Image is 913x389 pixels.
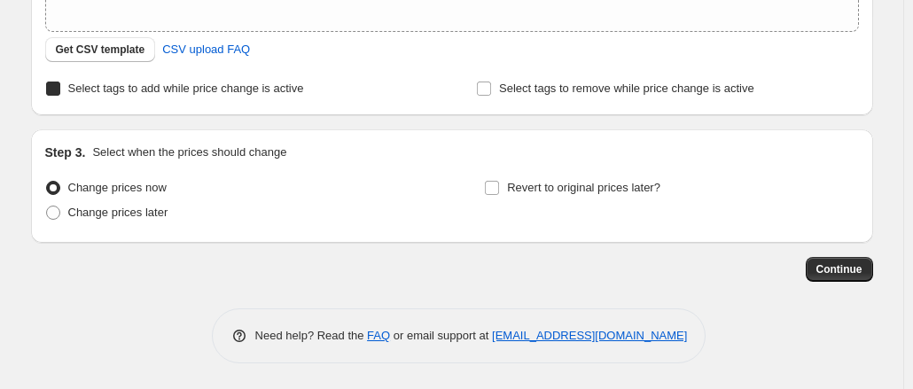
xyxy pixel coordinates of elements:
a: CSV upload FAQ [152,35,261,64]
a: FAQ [367,329,390,342]
a: [EMAIL_ADDRESS][DOMAIN_NAME] [492,329,687,342]
span: Get CSV template [56,43,145,57]
span: Revert to original prices later? [507,181,660,194]
span: Select tags to add while price change is active [68,82,304,95]
span: Select tags to remove while price change is active [499,82,754,95]
span: Change prices later [68,206,168,219]
button: Continue [806,257,873,282]
span: Continue [816,262,862,276]
span: or email support at [390,329,492,342]
span: Need help? Read the [255,329,368,342]
button: Get CSV template [45,37,156,62]
h2: Step 3. [45,144,86,161]
span: CSV upload FAQ [162,41,250,58]
span: Change prices now [68,181,167,194]
p: Select when the prices should change [92,144,286,161]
